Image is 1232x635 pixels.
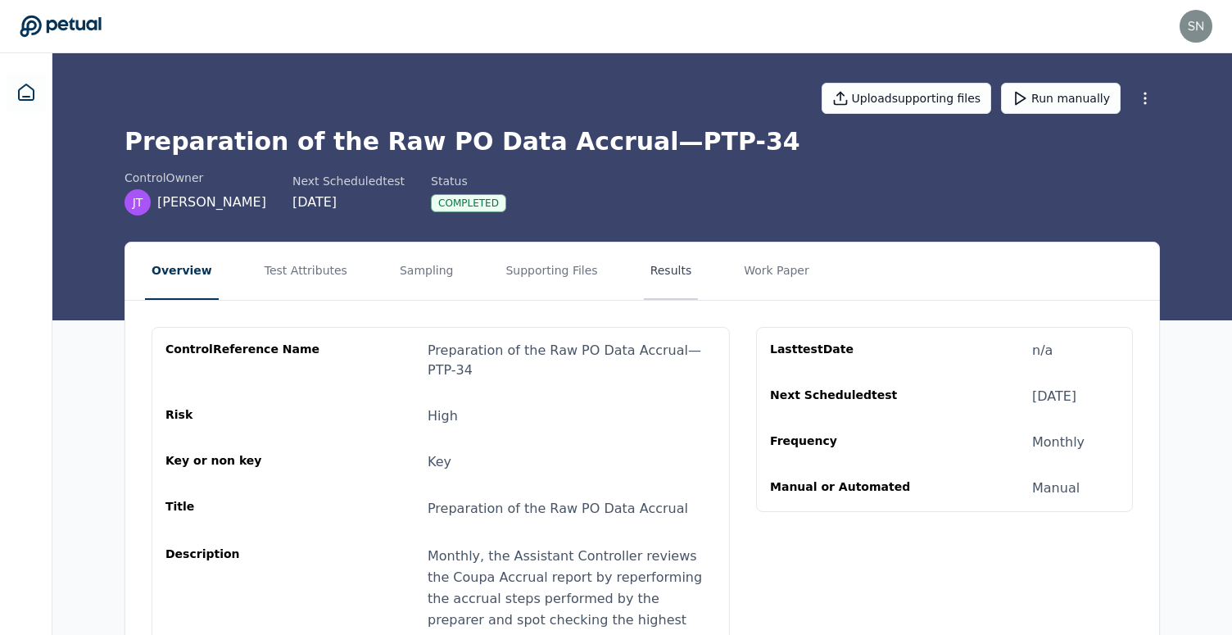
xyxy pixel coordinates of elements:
[165,498,323,519] div: Title
[428,452,451,472] div: Key
[125,127,1160,156] h1: Preparation of the Raw PO Data Accrual — PTP-34
[145,243,219,300] button: Overview
[7,73,46,112] a: Dashboard
[165,452,323,472] div: Key or non key
[1130,84,1160,113] button: More Options
[1032,387,1076,406] div: [DATE]
[157,193,266,212] span: [PERSON_NAME]
[1032,433,1085,452] div: Monthly
[125,243,1159,300] nav: Tabs
[258,243,354,300] button: Test Attributes
[165,406,323,426] div: Risk
[1032,479,1080,498] div: Manual
[1180,10,1212,43] img: snir+klaviyo@petual.ai
[770,433,927,452] div: Frequency
[770,387,927,406] div: Next Scheduled test
[431,173,506,189] div: Status
[770,341,927,361] div: Last test Date
[428,341,716,380] div: Preparation of the Raw PO Data Accrual — PTP-34
[499,243,604,300] button: Supporting Files
[428,501,688,516] span: Preparation of the Raw PO Data Accrual
[20,15,102,38] a: Go to Dashboard
[737,243,816,300] button: Work Paper
[292,173,405,189] div: Next Scheduled test
[1032,341,1053,361] div: n/a
[822,83,992,114] button: Uploadsupporting files
[1001,83,1121,114] button: Run manually
[644,243,699,300] button: Results
[133,194,143,211] span: JT
[428,406,458,426] div: High
[393,243,460,300] button: Sampling
[431,194,506,212] div: Completed
[125,170,266,186] div: control Owner
[292,193,405,212] div: [DATE]
[165,341,323,380] div: control Reference Name
[770,479,927,498] div: Manual or Automated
